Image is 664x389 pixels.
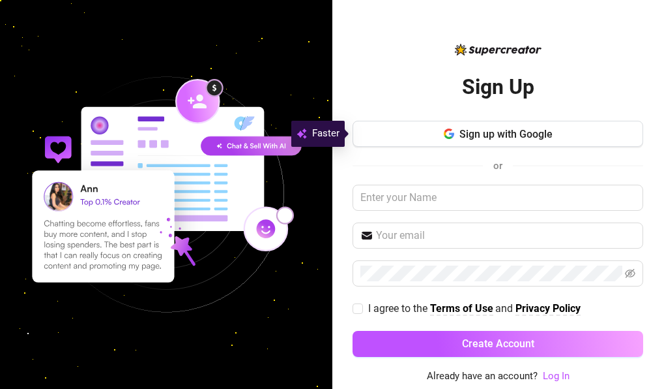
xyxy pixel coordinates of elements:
span: or [493,160,502,172]
img: logo-BBDzfeDw.svg [455,44,541,55]
a: Log In [543,369,570,384]
a: Terms of Use [430,302,493,316]
span: eye-invisible [625,268,635,279]
span: Faster [312,126,339,142]
strong: Privacy Policy [515,302,581,315]
button: Sign up with Google [353,121,643,147]
a: Privacy Policy [515,302,581,316]
a: Log In [543,370,570,382]
span: and [495,302,515,315]
span: Already have an account? [427,369,538,384]
input: Enter your Name [353,185,643,211]
img: svg%3e [296,126,307,142]
input: Your email [376,228,635,243]
span: Sign up with Google [459,128,553,140]
button: Create Account [353,331,643,357]
strong: Terms of Use [430,302,493,315]
h2: Sign Up [462,74,534,101]
span: I agree to the [368,302,430,315]
span: Create Account [462,337,534,350]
